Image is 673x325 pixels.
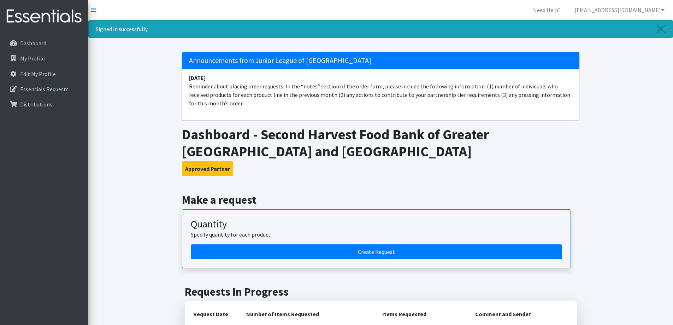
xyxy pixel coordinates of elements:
a: Create a request by quantity [191,244,562,259]
a: Dashboard [3,36,85,50]
p: Dashboard [20,40,46,47]
li: Reminder about placing order requests: In the “notes” section of the order form, please include t... [182,69,579,112]
a: Essentials Requests [3,82,85,96]
div: Signed in successfully. [88,20,673,38]
p: Specify quantity for each product. [191,230,562,239]
strong: [DATE] [189,74,206,81]
button: Approved Partner [182,161,233,176]
a: My Profile [3,51,85,65]
h1: Dashboard - Second Harvest Food Bank of Greater [GEOGRAPHIC_DATA] and [GEOGRAPHIC_DATA] [182,126,579,160]
a: [EMAIL_ADDRESS][DOMAIN_NAME] [569,3,670,17]
a: Edit My Profile [3,67,85,81]
h2: Make a request [182,193,579,207]
a: Distributions [3,97,85,111]
p: Edit My Profile [20,70,56,77]
p: Essentials Requests [20,86,69,93]
h5: Announcements from Junior League of [GEOGRAPHIC_DATA] [182,52,579,69]
p: My Profile [20,55,45,62]
a: Close [650,21,673,37]
p: Distributions [20,101,52,108]
h3: Quantity [191,218,562,230]
img: HumanEssentials [3,5,85,28]
a: Need Help? [527,3,566,17]
h2: Requests In Progress [185,285,577,298]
